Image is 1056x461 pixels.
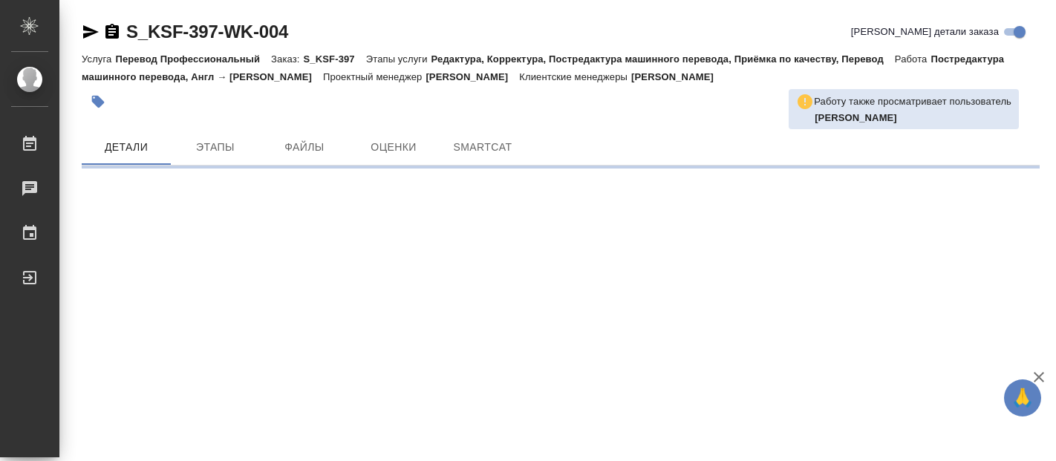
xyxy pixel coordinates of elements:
[431,53,895,65] p: Редактура, Корректура, Постредактура машинного перевода, Приёмка по качеству, Перевод
[126,22,288,42] a: S_KSF-397-WK-004
[447,138,518,157] span: SmartCat
[91,138,162,157] span: Детали
[82,23,100,41] button: Скопировать ссылку для ЯМессенджера
[895,53,931,65] p: Работа
[269,138,340,157] span: Файлы
[358,138,429,157] span: Оценки
[304,53,366,65] p: S_KSF-397
[115,53,271,65] p: Перевод Профессиональный
[815,112,897,123] b: [PERSON_NAME]
[814,94,1011,109] p: Работу также просматривает пользователь
[1004,379,1041,416] button: 🙏
[851,24,999,39] span: [PERSON_NAME] детали заказа
[815,111,1011,125] p: Горшкова Валентина
[103,23,121,41] button: Скопировать ссылку
[82,53,115,65] p: Услуга
[519,71,631,82] p: Клиентские менеджеры
[631,71,725,82] p: [PERSON_NAME]
[366,53,431,65] p: Этапы услуги
[271,53,303,65] p: Заказ:
[82,85,114,118] button: Добавить тэг
[180,138,251,157] span: Этапы
[323,71,426,82] p: Проектный менеджер
[1010,382,1035,413] span: 🙏
[426,71,519,82] p: [PERSON_NAME]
